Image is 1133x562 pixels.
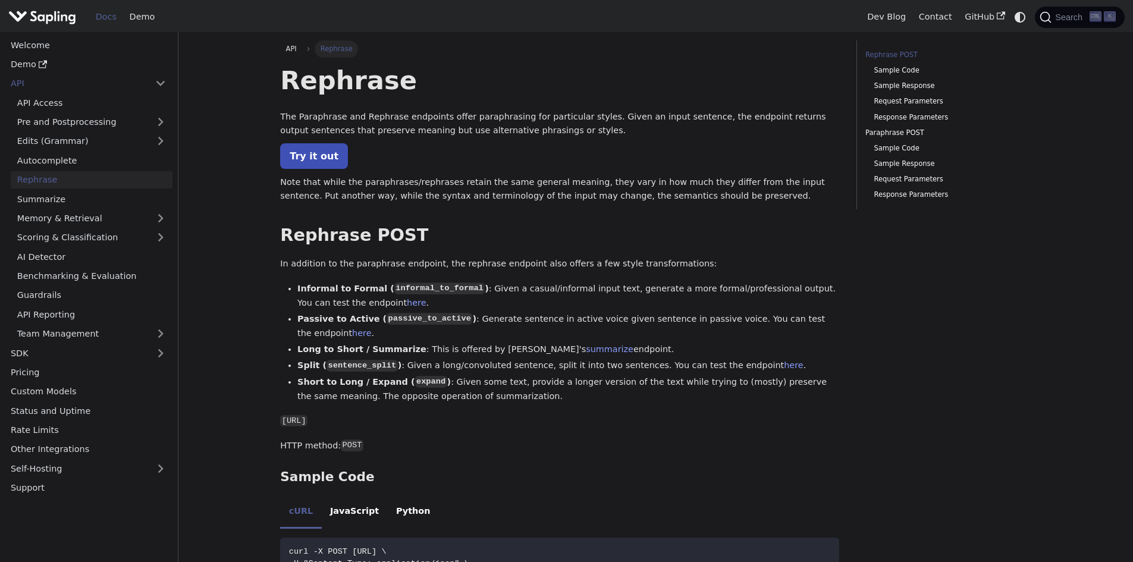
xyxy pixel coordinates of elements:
img: Sapling.ai [8,8,76,26]
strong: Passive to Active ( ) [297,314,476,324]
a: API [4,75,149,92]
strong: Informal to Formal ( ) [297,284,489,293]
a: SDK [4,344,149,362]
a: Edits (Grammar) [11,133,172,150]
strong: Short to Long / Expand ( ) [297,377,451,387]
a: Status and Uptime [4,402,172,419]
a: Sample Code [874,65,1022,76]
li: : Given some text, provide a longer version of the text while trying to (mostly) preserve the sam... [297,375,839,404]
li: : This is offered by [PERSON_NAME]'s endpoint. [297,343,839,357]
span: Search [1052,12,1090,22]
a: Response Parameters [874,189,1022,200]
a: summarize [586,344,633,354]
a: Sample Response [874,158,1022,169]
a: Self-Hosting [4,460,172,477]
a: Other Integrations [4,441,172,458]
a: Response Parameters [874,112,1022,123]
code: sentence_split [327,360,398,372]
code: POST [341,439,363,451]
a: Welcome [4,36,172,54]
code: expand [415,376,447,388]
a: Demo [123,8,161,26]
a: Support [4,479,172,497]
a: Custom Models [4,383,172,400]
nav: Breadcrumbs [280,40,839,57]
a: Memory & Retrieval [11,210,172,227]
p: In addition to the paraphrase endpoint, the rephrase endpoint also offers a few style transformat... [280,257,839,271]
h2: Rephrase POST [280,225,839,246]
li: : Given a long/convoluted sentence, split it into two sentences. You can test the endpoint . [297,359,839,373]
span: API [286,45,297,53]
a: Sample Code [874,143,1022,154]
a: Paraphrase POST [865,127,1027,139]
li: : Given a casual/informal input text, generate a more formal/professional output. You can test th... [297,282,839,310]
li: JavaScript [322,496,388,529]
a: Request Parameters [874,174,1022,185]
button: Search (Ctrl+K) [1035,7,1124,28]
strong: Long to Short / Summarize [297,344,426,354]
a: Autocomplete [11,152,172,169]
kbd: K [1104,11,1116,22]
a: Benchmarking & Evaluation [11,268,172,285]
a: here [784,360,803,370]
h1: Rephrase [280,64,839,96]
a: API Access [11,94,172,111]
code: passive_to_active [387,313,472,325]
code: [URL] [280,415,307,427]
code: informal_to_formal [394,282,485,294]
li: : Generate sentence in active voice given sentence in passive voice. You can test the endpoint . [297,312,839,341]
p: Note that while the paraphrases/rephrases retain the same general meaning, they vary in how much ... [280,175,839,204]
a: Guardrails [11,287,172,304]
a: Team Management [11,325,172,343]
li: cURL [280,496,321,529]
a: Rate Limits [4,422,172,439]
a: Pricing [4,364,172,381]
a: here [352,328,371,338]
a: API Reporting [11,306,172,323]
span: Rephrase [315,40,357,57]
strong: Split ( ) [297,360,401,370]
a: Demo [4,56,172,73]
a: Docs [89,8,123,26]
a: AI Detector [11,248,172,265]
a: Rephrase POST [865,49,1027,61]
button: Switch between dark and light mode (currently system mode) [1012,8,1029,26]
h3: Sample Code [280,469,839,485]
a: Try it out [280,143,348,169]
p: The Paraphrase and Rephrase endpoints offer paraphrasing for particular styles. Given an input se... [280,110,839,139]
a: here [407,298,426,307]
p: HTTP method: [280,439,839,453]
a: Dev Blog [861,8,912,26]
a: Summarize [11,190,172,208]
span: curl -X POST [URL] \ [289,547,387,556]
a: Sapling.ai [8,8,80,26]
li: Python [388,496,439,529]
a: Rephrase [11,171,172,189]
a: Scoring & Classification [11,229,172,246]
a: GitHub [958,8,1011,26]
a: Request Parameters [874,96,1022,107]
button: Expand sidebar category 'SDK' [149,344,172,362]
a: Pre and Postprocessing [11,114,172,131]
a: Sample Response [874,80,1022,92]
button: Collapse sidebar category 'API' [149,75,172,92]
a: API [280,40,302,57]
a: Contact [912,8,959,26]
